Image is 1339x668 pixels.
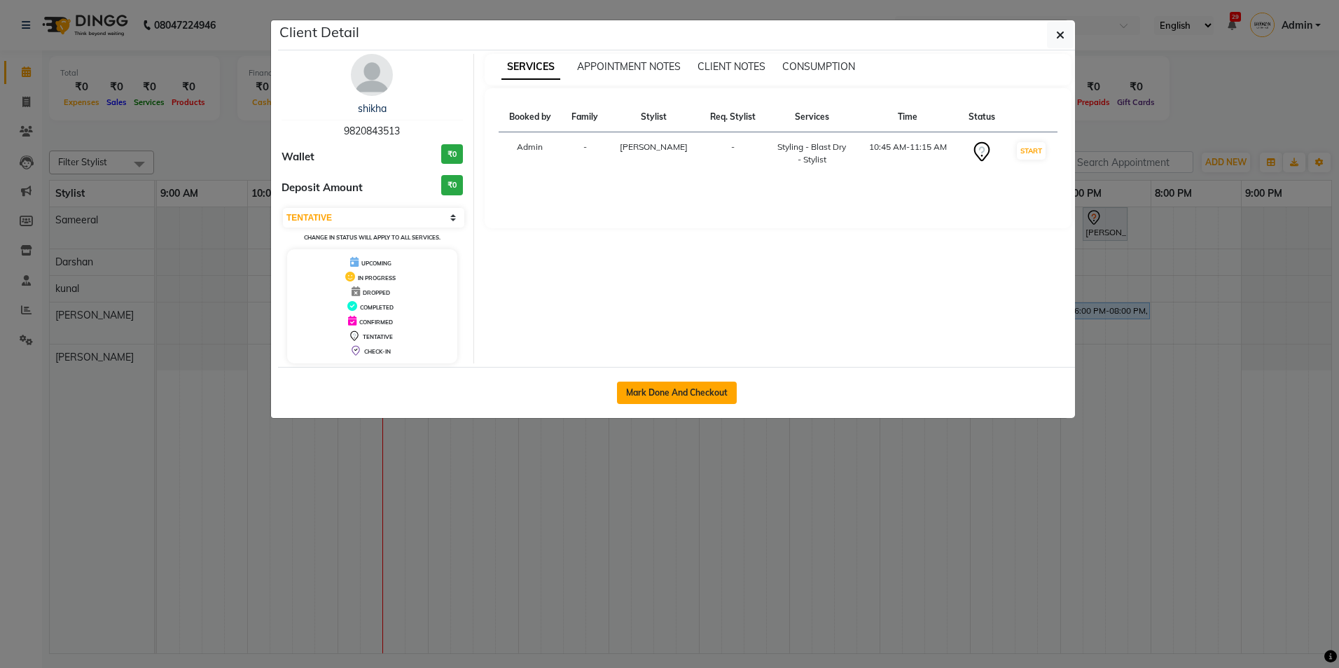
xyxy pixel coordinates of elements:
[358,274,396,281] span: IN PROGRESS
[775,141,849,166] div: Styling - Blast Dry - Stylist
[499,102,562,132] th: Booked by
[364,348,391,355] span: CHECK-IN
[617,382,737,404] button: Mark Done And Checkout
[499,132,562,175] td: Admin
[359,319,393,326] span: CONFIRMED
[441,175,463,195] h3: ₹0
[620,141,688,152] span: [PERSON_NAME]
[279,22,359,43] h5: Client Detail
[360,304,394,311] span: COMPLETED
[282,149,314,165] span: Wallet
[767,102,857,132] th: Services
[282,180,363,196] span: Deposit Amount
[344,125,400,137] span: 9820843513
[1017,142,1046,160] button: START
[562,132,609,175] td: -
[304,234,440,241] small: Change in status will apply to all services.
[700,132,767,175] td: -
[577,60,681,73] span: APPOINTMENT NOTES
[562,102,609,132] th: Family
[363,333,393,340] span: TENTATIVE
[857,132,959,175] td: 10:45 AM-11:15 AM
[358,102,387,115] a: shikha
[959,102,1006,132] th: Status
[363,289,390,296] span: DROPPED
[782,60,855,73] span: CONSUMPTION
[361,260,391,267] span: UPCOMING
[501,55,560,80] span: SERVICES
[609,102,700,132] th: Stylist
[441,144,463,165] h3: ₹0
[351,54,393,96] img: avatar
[700,102,767,132] th: Req. Stylist
[698,60,765,73] span: CLIENT NOTES
[857,102,959,132] th: Time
